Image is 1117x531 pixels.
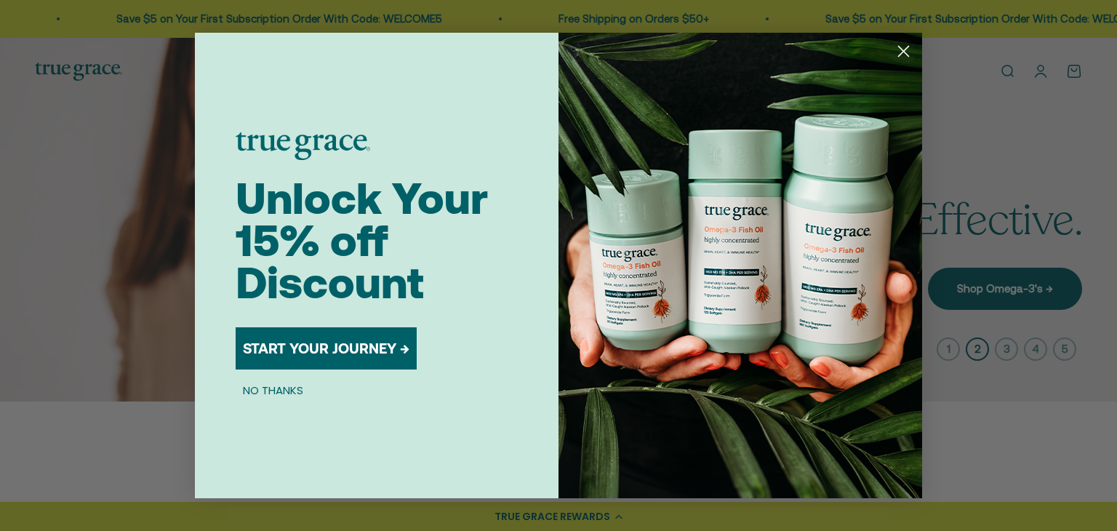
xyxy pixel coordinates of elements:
[236,132,370,160] img: logo placeholder
[236,173,488,308] span: Unlock Your 15% off Discount
[236,381,311,399] button: NO THANKS
[236,327,417,370] button: START YOUR JOURNEY →
[558,33,922,498] img: 098727d5-50f8-4f9b-9554-844bb8da1403.jpeg
[891,39,916,64] button: Close dialog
